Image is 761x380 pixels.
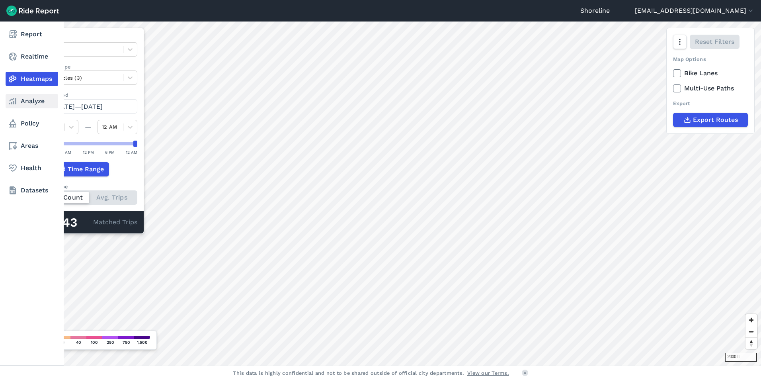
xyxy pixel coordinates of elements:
button: Zoom in [745,314,757,326]
span: Export Routes [693,115,738,125]
button: Export Routes [673,113,748,127]
div: 12 PM [83,149,94,156]
label: Multi-Use Paths [673,84,748,93]
div: Matched Trips [32,211,144,233]
a: Realtime [6,49,58,64]
label: Bike Lanes [673,69,748,78]
canvas: Map [25,22,761,366]
button: Add Time Range [39,162,109,176]
a: Report [6,27,58,41]
div: Map Options [673,55,748,63]
div: Count Type [39,183,137,190]
div: 6 AM [61,149,71,156]
div: — [78,122,98,132]
button: [DATE]—[DATE] [39,99,137,114]
button: Zoom out [745,326,757,337]
button: Reset Filters [690,35,740,49]
span: Add Time Range [53,165,104,174]
label: Data Period [39,91,137,99]
div: 6 PM [105,149,115,156]
a: Heatmaps [6,72,58,86]
button: [EMAIL_ADDRESS][DOMAIN_NAME] [635,6,755,16]
button: Reset bearing to north [745,337,757,349]
div: 2000 ft [725,353,757,362]
div: Export [673,100,748,107]
label: Data Type [39,35,137,42]
a: Health [6,161,58,175]
a: View our Terms. [467,369,509,377]
label: Vehicle Type [39,63,137,71]
a: Shoreline [580,6,610,16]
span: Reset Filters [695,37,734,47]
a: Datasets [6,183,58,198]
a: Areas [6,139,58,153]
span: [DATE]—[DATE] [53,103,103,110]
img: Ride Report [6,6,59,16]
a: Policy [6,116,58,131]
div: 12 AM [126,149,137,156]
div: 21,043 [39,217,93,228]
a: Analyze [6,94,58,108]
